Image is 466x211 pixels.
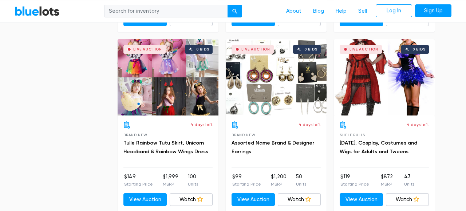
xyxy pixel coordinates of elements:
[133,48,162,51] div: Live Auction
[381,181,393,187] p: MSRP
[386,193,429,206] a: Watch
[188,181,198,187] p: Units
[381,173,393,187] li: $872
[415,4,451,17] a: Sign Up
[188,173,198,187] li: 100
[124,173,153,187] li: $149
[232,140,314,155] a: Assorted Name Brand & Designer Earrings
[124,181,153,187] p: Starting Price
[123,133,147,137] span: Brand New
[349,48,378,51] div: Live Auction
[196,48,209,51] div: 0 bids
[296,181,306,187] p: Units
[278,193,321,206] a: Watch
[340,173,369,187] li: $119
[296,173,306,187] li: 50
[299,121,321,128] p: 4 days left
[376,4,412,17] a: Log In
[232,181,261,187] p: Starting Price
[15,5,60,16] a: BlueLots
[280,4,307,18] a: About
[123,193,167,206] a: View Auction
[340,140,417,155] a: [DATE], Cosplay, Costumes and Wigs for Adults and Tweens
[340,193,383,206] a: View Auction
[170,193,213,206] a: Watch
[404,173,414,187] li: 43
[163,181,178,187] p: MSRP
[271,181,287,187] p: MSRP
[404,181,414,187] p: Units
[407,121,429,128] p: 4 days left
[334,39,435,115] a: Live Auction 0 bids
[104,4,228,17] input: Search for inventory
[123,140,208,155] a: Tulle Rainbow Tutu Skirt, Unicorn Headband & Rainbow Wings Dress
[307,4,330,18] a: Blog
[271,173,287,187] li: $1,200
[340,133,365,137] span: Shelf Pulls
[232,173,261,187] li: $99
[190,121,213,128] p: 4 days left
[232,133,255,137] span: Brand New
[118,39,218,115] a: Live Auction 0 bids
[163,173,178,187] li: $1,999
[304,48,317,51] div: 0 bids
[241,48,270,51] div: Live Auction
[226,39,327,115] a: Live Auction 0 bids
[352,4,373,18] a: Sell
[330,4,352,18] a: Help
[340,181,369,187] p: Starting Price
[232,193,275,206] a: View Auction
[412,48,426,51] div: 0 bids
